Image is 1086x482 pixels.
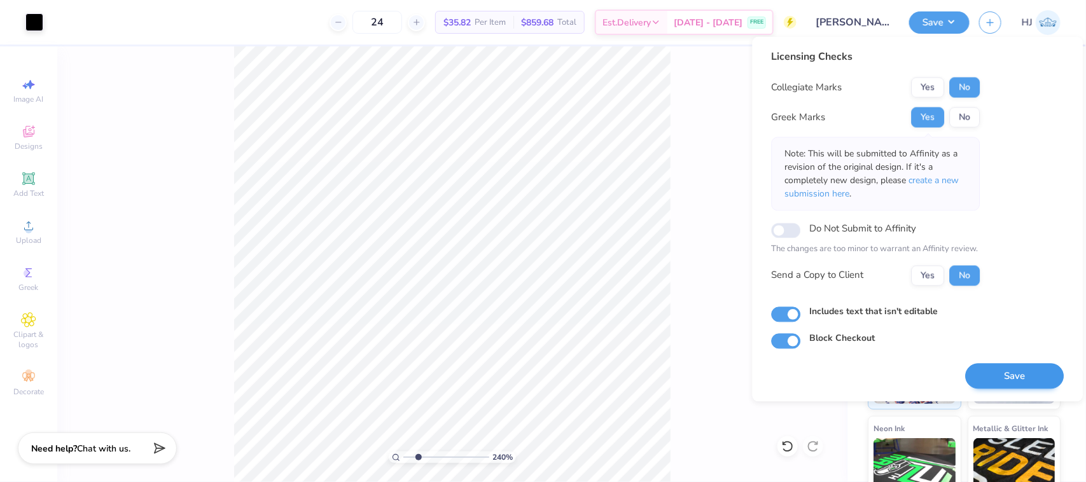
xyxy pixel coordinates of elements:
span: Upload [16,235,41,245]
span: [DATE] - [DATE] [674,16,742,29]
span: Decorate [13,387,44,397]
button: No [950,265,980,286]
button: Yes [912,265,945,286]
span: Total [557,16,576,29]
label: Block Checkout [810,331,875,345]
label: Includes text that isn't editable [810,305,938,318]
input: Untitled Design [806,10,900,35]
span: HJ [1022,15,1033,30]
span: 240 % [492,451,513,463]
button: Save [966,363,1064,389]
strong: Need help? [31,443,77,455]
button: Yes [912,78,945,98]
button: Yes [912,107,945,128]
button: No [950,78,980,98]
span: $859.68 [521,16,553,29]
img: Hughe Josh Cabanete [1036,10,1061,35]
span: Designs [15,141,43,151]
span: Neon Ink [874,422,905,435]
p: Note: This will be submitted to Affinity as a revision of the original design. If it's a complete... [785,148,967,201]
span: Per Item [475,16,506,29]
p: The changes are too minor to warrant an Affinity review. [772,244,980,256]
span: Metallic & Glitter Ink [973,422,1048,435]
a: HJ [1022,10,1061,35]
button: No [950,107,980,128]
span: Add Text [13,188,44,198]
span: Image AI [14,94,44,104]
span: FREE [750,18,763,27]
span: Chat with us. [77,443,130,455]
span: Greek [19,282,39,293]
label: Do Not Submit to Affinity [810,221,917,237]
div: Send a Copy to Client [772,268,864,283]
span: Est. Delivery [602,16,651,29]
span: $35.82 [443,16,471,29]
input: – – [352,11,402,34]
div: Greek Marks [772,110,826,125]
div: Collegiate Marks [772,80,842,95]
span: Clipart & logos [6,329,51,350]
button: Save [909,11,970,34]
div: Licensing Checks [772,50,980,65]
